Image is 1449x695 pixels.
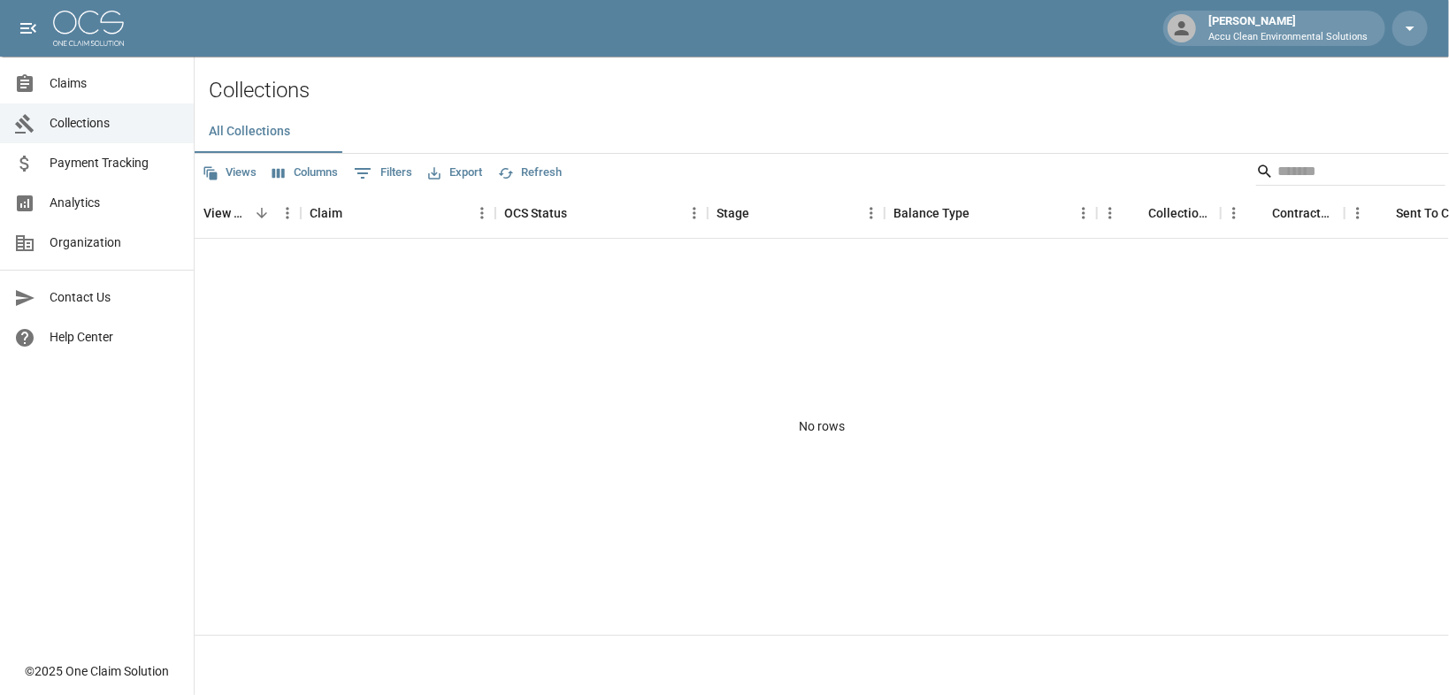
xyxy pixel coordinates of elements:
div: Stage [708,188,885,238]
button: Select columns [268,159,342,187]
button: Export [424,159,487,187]
div: [PERSON_NAME] [1201,12,1375,44]
img: ocs-logo-white-transparent.png [53,11,124,46]
button: Sort [249,201,274,225]
div: No rows [195,239,1449,615]
div: Stage [717,188,749,238]
button: Sort [567,201,592,225]
button: Show filters [349,159,417,187]
div: OCS Status [495,188,708,238]
div: Balance Type [885,188,1097,238]
div: Contractor Amount [1272,188,1336,238]
button: Sort [970,201,994,225]
div: Balance Type [893,188,970,238]
div: Collections Fee [1148,188,1212,238]
button: All Collections [195,111,304,153]
span: Analytics [50,194,180,212]
button: Menu [858,200,885,226]
button: Sort [749,201,774,225]
button: Sort [1247,201,1272,225]
div: View Collection [203,188,249,238]
div: dynamic tabs [195,111,1449,153]
button: Refresh [494,159,566,187]
h2: Collections [209,78,1449,103]
div: Claim [310,188,342,238]
span: Payment Tracking [50,154,180,172]
div: Search [1256,157,1445,189]
button: Sort [342,201,367,225]
span: Collections [50,114,180,133]
div: OCS Status [504,188,567,238]
button: Menu [469,200,495,226]
div: View Collection [195,188,301,238]
p: Accu Clean Environmental Solutions [1208,30,1368,45]
button: Menu [1097,200,1123,226]
div: Contractor Amount [1221,188,1345,238]
span: Contact Us [50,288,180,307]
span: Help Center [50,328,180,347]
button: Views [198,159,261,187]
span: Organization [50,233,180,252]
button: Sort [1123,201,1148,225]
button: open drawer [11,11,46,46]
button: Menu [681,200,708,226]
button: Menu [1070,200,1097,226]
div: © 2025 One Claim Solution [25,662,169,680]
button: Menu [1345,200,1371,226]
button: Sort [1371,201,1396,225]
button: Menu [274,200,301,226]
div: Collections Fee [1097,188,1221,238]
div: Claim [301,188,495,238]
button: Menu [1221,200,1247,226]
span: Claims [50,74,180,93]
